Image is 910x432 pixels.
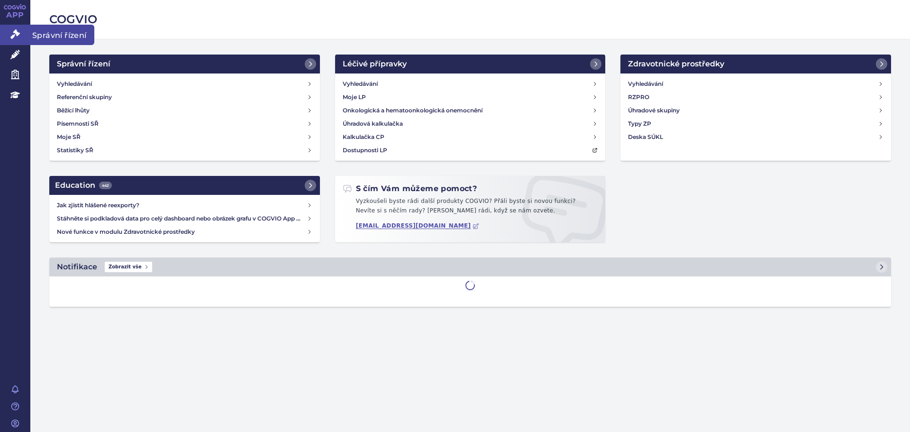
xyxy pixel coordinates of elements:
[343,119,403,129] h4: Úhradová kalkulačka
[339,117,602,130] a: Úhradová kalkulačka
[624,91,887,104] a: RZPRO
[628,79,663,89] h4: Vyhledávání
[53,77,316,91] a: Vyhledávání
[53,199,316,212] a: Jak zjistit hlášené reexporty?
[49,257,891,276] a: NotifikaceZobrazit vše
[343,132,384,142] h4: Kalkulačka CP
[628,132,663,142] h4: Deska SÚKL
[628,58,724,70] h2: Zdravotnické prostředky
[339,104,602,117] a: Onkologická a hematoonkologická onemocnění
[628,106,680,115] h4: Úhradové skupiny
[57,58,110,70] h2: Správní řízení
[620,55,891,74] a: Zdravotnické prostředky
[628,119,651,129] h4: Typy ZP
[57,106,90,115] h4: Běžící lhůty
[53,212,316,225] a: Stáhněte si podkladová data pro celý dashboard nebo obrázek grafu v COGVIO App modulu Analytics
[49,11,891,28] h2: COGVIO
[343,197,598,219] p: Vyzkoušeli byste rádi další produkty COGVIO? Přáli byste si novou funkci? Nevíte si s něčím rady?...
[339,130,602,144] a: Kalkulačka CP
[49,55,320,74] a: Správní řízení
[57,201,307,210] h4: Jak zjistit hlášené reexporty?
[57,79,92,89] h4: Vyhledávání
[624,104,887,117] a: Úhradové skupiny
[335,55,606,74] a: Léčivé přípravky
[53,144,316,157] a: Statistiky SŘ
[53,225,316,239] a: Nové funkce v modulu Zdravotnické prostředky
[55,180,112,191] h2: Education
[57,92,112,102] h4: Referenční skupiny
[53,91,316,104] a: Referenční skupiny
[105,262,152,272] span: Zobrazit vše
[356,222,480,230] a: [EMAIL_ADDRESS][DOMAIN_NAME]
[343,92,366,102] h4: Moje LP
[343,184,477,194] h2: S čím Vám můžeme pomoct?
[343,79,378,89] h4: Vyhledávání
[628,92,649,102] h4: RZPRO
[624,130,887,144] a: Deska SÚKL
[624,117,887,130] a: Typy ZP
[57,146,93,155] h4: Statistiky SŘ
[57,261,97,273] h2: Notifikace
[57,119,99,129] h4: Písemnosti SŘ
[30,25,94,45] span: Správní řízení
[99,182,112,189] span: 442
[53,130,316,144] a: Moje SŘ
[343,58,407,70] h2: Léčivé přípravky
[339,91,602,104] a: Moje LP
[53,117,316,130] a: Písemnosti SŘ
[57,214,307,223] h4: Stáhněte si podkladová data pro celý dashboard nebo obrázek grafu v COGVIO App modulu Analytics
[339,77,602,91] a: Vyhledávání
[339,144,602,157] a: Dostupnosti LP
[57,132,81,142] h4: Moje SŘ
[57,227,307,237] h4: Nové funkce v modulu Zdravotnické prostředky
[624,77,887,91] a: Vyhledávání
[49,176,320,195] a: Education442
[53,104,316,117] a: Běžící lhůty
[343,146,387,155] h4: Dostupnosti LP
[343,106,482,115] h4: Onkologická a hematoonkologická onemocnění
